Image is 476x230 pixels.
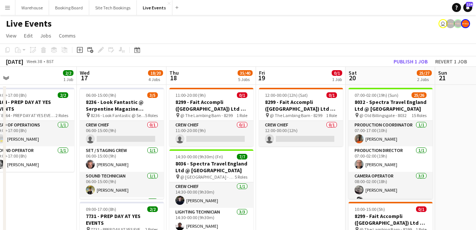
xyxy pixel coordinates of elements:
span: 5 Roles [145,113,158,118]
app-user-avatar: Production Managers [446,19,455,28]
span: 1 Role [237,113,247,118]
app-card-role: Set / Staging Crew1/106:00-15:00 (9h)[PERSON_NAME] [80,146,164,172]
div: [DATE] [6,58,23,65]
span: @ The Lambing Barn - 8299 [180,113,233,118]
div: 2 Jobs [417,77,431,82]
span: @ [GEOGRAPHIC_DATA] - 8036 [180,174,235,180]
span: 21 [437,74,447,82]
app-job-card: 11:00-20:00 (9h)0/18299 - Fait Accompli ([GEOGRAPHIC_DATA]) Ltd @ [GEOGRAPHIC_DATA] @ The Lambing... [169,88,253,146]
button: Site Tech Bookings [89,0,137,15]
span: Thu [169,69,179,76]
h3: 8299 - Fait Accompli ([GEOGRAPHIC_DATA]) Ltd @ [GEOGRAPHIC_DATA] [349,213,433,226]
span: 2/2 [58,92,68,98]
span: 1 Role [326,113,337,118]
h3: 8236 - Look Fantastic @ Serpentine Magazine Restaurant [80,99,164,112]
app-card-role: Production Coordinator1/107:00-17:00 (10h)[PERSON_NAME] [349,121,433,146]
a: 124 [463,3,472,12]
div: 1 Job [332,77,342,82]
h3: 7731 - PREP DAY AT YES EVENTS [80,213,164,226]
app-card-role: Sound Technician1/106:00-15:00 (9h)[PERSON_NAME] [80,172,164,197]
app-job-card: 12:00-00:00 (12h) (Sat)0/18299 - Fait Accompli ([GEOGRAPHIC_DATA]) Ltd @ [GEOGRAPHIC_DATA] @ The ... [259,88,343,146]
app-card-role: Camera Operator3/308:00-02:00 (18h)[PERSON_NAME][PERSON_NAME] [349,172,433,219]
app-card-role: Crew Chief0/112:00-00:00 (12h) [259,121,343,146]
button: Booking Board [49,0,89,15]
span: 35/40 [238,70,253,76]
span: Edit [24,32,33,39]
button: Publish 1 job [391,57,431,66]
a: View [3,31,19,41]
h3: 8299 - Fait Accompli ([GEOGRAPHIC_DATA]) Ltd @ [GEOGRAPHIC_DATA] [169,99,253,112]
span: 07:00-02:00 (19h) (Sun) [355,92,398,98]
app-user-avatar: Production Managers [454,19,463,28]
span: 25/26 [412,92,427,98]
span: 19 [258,74,265,82]
span: Wed [80,69,90,76]
span: 11:00-20:00 (9h) [175,92,206,98]
span: 15 Roles [412,113,427,118]
span: 124 [466,2,473,7]
span: Sat [349,69,357,76]
app-card-role: Sound Technician (Duty)1/1 [80,197,164,223]
h1: Live Events [6,18,52,29]
span: View [6,32,16,39]
span: @ Old Billingsgate - 8032 [359,113,407,118]
a: Jobs [37,31,54,41]
span: 2/2 [63,70,73,76]
span: 12:00-00:00 (12h) (Sat) [265,92,308,98]
span: 0/1 [332,70,342,76]
h3: 8299 - Fait Accompli ([GEOGRAPHIC_DATA]) Ltd @ [GEOGRAPHIC_DATA] [259,99,343,112]
span: Fri [259,69,265,76]
span: 3/5 [147,92,158,98]
span: 7/7 [237,154,247,159]
app-card-role: Crew Chief1/114:30-00:00 (9h30m)[PERSON_NAME] [169,182,253,208]
span: 14:30-00:00 (9h30m) (Fri) [175,154,223,159]
span: 5 Roles [235,174,247,180]
span: 2/2 [147,206,158,212]
span: Sun [438,69,447,76]
span: 25/27 [417,70,432,76]
a: Edit [21,31,36,41]
app-job-card: 06:00-15:00 (9h)3/58236 - Look Fantastic @ Serpentine Magazine Restaurant 8236 - Look Fantastic @... [80,88,164,199]
app-job-card: 07:00-02:00 (19h) (Sun)25/268032 - Spectra Travel England Ltd @ [GEOGRAPHIC_DATA] @ Old Billingsg... [349,88,433,199]
span: 0/1 [416,206,427,212]
span: Jobs [40,32,51,39]
span: 18/20 [148,70,163,76]
span: 10:00-15:00 (5h) [355,206,385,212]
span: 0/1 [326,92,337,98]
span: 2 Roles [55,113,68,118]
app-user-avatar: Eden Hopkins [439,19,448,28]
app-card-role: Crew Chief0/111:00-20:00 (9h) [169,121,253,146]
div: 5 Jobs [238,77,252,82]
span: Week 38 [25,59,43,64]
app-card-role: Production Director1/107:00-02:00 (19h)[PERSON_NAME] [349,146,433,172]
app-user-avatar: Alex Gill [461,19,470,28]
span: 18 [168,74,179,82]
span: 8164 - PREP DAY AT YES EVENTS [1,113,55,118]
span: 09:00-17:00 (8h) [86,206,116,212]
span: 20 [347,74,357,82]
span: 8236 - Look Fantastic @ Serpentine Magazine Restaurant [91,113,145,118]
span: 0/1 [237,92,247,98]
span: Comms [59,32,76,39]
a: Comms [56,31,79,41]
span: @ The Lambing Barn - 8299 [270,113,322,118]
div: 4 Jobs [148,77,163,82]
button: Revert 1 job [432,57,470,66]
div: BST [46,59,54,64]
div: 1 Job [63,77,73,82]
span: 06:00-15:00 (9h) [86,92,116,98]
button: Live Events [137,0,172,15]
span: 17 [79,74,90,82]
h3: 8036 - Spectra Travel England Ltd @ [GEOGRAPHIC_DATA] [169,160,253,174]
h3: 8032 - Spectra Travel England Ltd @ [GEOGRAPHIC_DATA] [349,99,433,112]
app-card-role: Crew Chief0/106:00-15:00 (9h) [80,121,164,146]
button: Warehouse [15,0,49,15]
